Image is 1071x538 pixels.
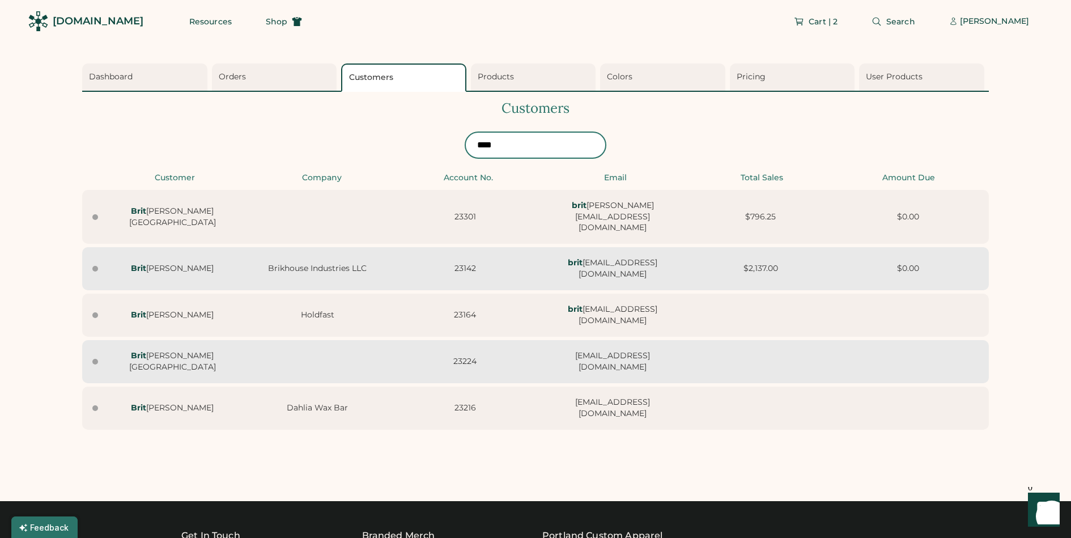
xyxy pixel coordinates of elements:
[92,214,98,220] div: Last seen Jun 05, 25 at 10:29 am
[349,72,462,83] div: Customers
[545,172,685,184] div: Email
[394,403,535,414] div: 23216
[105,206,240,228] div: [PERSON_NAME][GEOGRAPHIC_DATA]
[398,172,538,184] div: Account No.
[960,16,1029,27] div: [PERSON_NAME]
[105,263,240,274] div: [PERSON_NAME]
[131,403,146,413] strong: Brit
[131,263,146,273] strong: Brit
[394,356,535,367] div: 23224
[89,71,204,83] div: Dashboard
[266,18,287,26] span: Shop
[105,403,240,414] div: [PERSON_NAME]
[1017,487,1066,536] iframe: Front Chat
[690,263,831,274] div: $2,137.00
[478,71,593,83] div: Products
[838,263,979,274] div: $0.00
[572,200,586,210] strong: brit
[692,172,832,184] div: Total Sales
[394,211,535,223] div: 23301
[92,405,98,411] div: Last seen Mar 05, 25 at 4:03 pm
[542,397,683,419] div: [EMAIL_ADDRESS][DOMAIN_NAME]
[252,172,392,184] div: Company
[886,18,915,26] span: Search
[809,18,838,26] span: Cart | 2
[82,99,989,118] div: Customers
[858,10,929,33] button: Search
[252,10,316,33] button: Shop
[247,403,388,414] div: Dahlia Wax Bar
[542,257,683,279] div: [EMAIL_ADDRESS][DOMAIN_NAME]
[394,263,535,274] div: 23142
[690,211,831,223] div: $796.25
[176,10,245,33] button: Resources
[105,350,240,372] div: [PERSON_NAME][GEOGRAPHIC_DATA]
[219,71,334,83] div: Orders
[568,304,583,314] strong: brit
[247,263,388,274] div: Brikhouse Industries LLC
[92,266,98,272] div: Last seen Feb 19, 25 at 8:44 pm
[568,257,583,268] strong: brit
[92,359,98,365] div: Last seen Apr 30, 25 at 2:18 pm
[105,310,240,321] div: [PERSON_NAME]
[131,350,146,361] strong: Brit
[131,206,146,216] strong: Brit
[28,11,48,31] img: Rendered Logo - Screens
[607,71,722,83] div: Colors
[780,10,851,33] button: Cart | 2
[737,71,852,83] div: Pricing
[866,71,981,83] div: User Products
[53,14,143,28] div: [DOMAIN_NAME]
[105,172,245,184] div: Customer
[542,350,683,372] div: [EMAIL_ADDRESS][DOMAIN_NAME]
[838,211,979,223] div: $0.00
[394,310,535,321] div: 23164
[542,200,683,234] div: [PERSON_NAME][EMAIL_ADDRESS][DOMAIN_NAME]
[92,312,98,318] div: Last seen Feb 25, 25 at 3:16 pm
[247,310,388,321] div: Holdfast
[542,304,683,326] div: [EMAIL_ADDRESS][DOMAIN_NAME]
[131,310,146,320] strong: Brit
[839,172,979,184] div: Amount Due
